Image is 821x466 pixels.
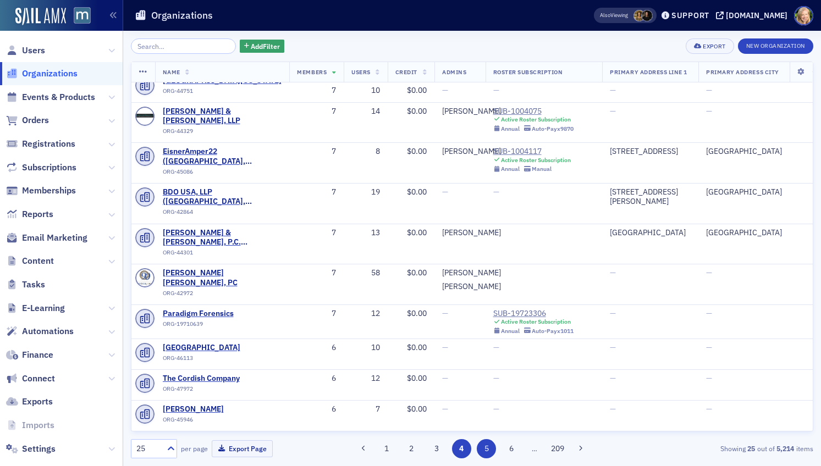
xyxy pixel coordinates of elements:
div: 7 [297,228,336,238]
div: ORG-42864 [163,208,282,219]
span: — [706,106,712,116]
span: … [527,443,542,453]
span: Add Filter [251,41,280,51]
button: 4 [452,439,471,458]
span: Credit [395,68,417,76]
span: EisnerAmper22 (Baltimore, MD) [163,147,282,166]
span: E-Learning [22,302,65,314]
div: Active Roster Subscription [501,116,571,123]
div: 12 [351,309,380,319]
span: Imports [22,419,54,431]
div: 7 [351,404,380,414]
span: Name [163,68,180,76]
div: [GEOGRAPHIC_DATA] [706,228,805,238]
input: Search… [131,38,236,54]
span: BDO USA, LLP (Baltimore, MD) [163,187,282,207]
span: — [493,342,499,352]
div: 10 [351,85,380,95]
div: Active Roster Subscription [501,318,571,325]
button: 5 [477,439,496,458]
span: — [493,228,499,237]
a: Organizations [6,68,78,80]
span: — [706,342,712,352]
span: Members [297,68,327,76]
span: Sarfino & Rhoades, LLP [163,107,282,126]
strong: 25 [746,443,757,453]
a: BDO USA, LLP ([GEOGRAPHIC_DATA], [GEOGRAPHIC_DATA]) [163,187,282,207]
div: Annual [501,165,520,173]
span: — [610,106,616,116]
a: Paradigm Forensics [163,309,263,319]
a: Settings [6,443,56,455]
a: SUB-1004117 [493,147,571,157]
span: — [610,404,616,414]
a: [PERSON_NAME] [442,107,501,116]
span: Viewing [600,12,628,19]
span: Baker Tilly [163,404,263,414]
span: Laura Swann [633,10,645,21]
button: New Organization [738,38,813,54]
span: Subscriptions [22,162,76,174]
span: — [493,187,499,197]
span: Primary Address City [706,68,779,76]
span: $0.00 [407,187,427,197]
div: 7 [297,85,336,95]
a: Automations [6,325,74,337]
span: — [442,187,448,197]
a: EisnerAmper22 ([GEOGRAPHIC_DATA], [GEOGRAPHIC_DATA]) [163,147,282,166]
span: — [442,85,448,95]
div: 6 [297,374,336,384]
a: SailAMX [15,8,66,25]
div: 7 [297,268,336,278]
span: $0.00 [407,308,427,318]
span: $0.00 [407,342,427,352]
span: Tasks [22,279,45,291]
a: [GEOGRAPHIC_DATA] [163,343,263,353]
div: 58 [351,268,380,278]
a: [PERSON_NAME] [PERSON_NAME], PC [163,268,282,287]
div: [GEOGRAPHIC_DATA] [706,187,805,197]
span: $0.00 [407,228,427,237]
img: SailAMX [74,7,91,24]
span: — [442,342,448,352]
a: Email Marketing [6,232,87,244]
div: Annual [501,125,520,132]
a: Reports [6,208,53,220]
button: 1 [377,439,396,458]
span: — [706,268,712,278]
span: — [493,404,499,414]
span: — [706,308,712,318]
div: 6 [297,404,336,414]
span: Saggar & Rosenberg, P.C. (Rockville, MD) [163,228,282,247]
span: — [706,85,712,95]
span: Finance [22,349,53,361]
div: Showing out of items [593,443,813,453]
a: Users [6,45,45,57]
label: per page [181,443,208,453]
a: Memberships [6,185,76,197]
a: [PERSON_NAME] [442,147,501,157]
div: 7 [297,107,336,116]
div: ORG-44329 [163,127,282,138]
div: [GEOGRAPHIC_DATA] [610,228,691,238]
button: Export [686,38,734,54]
div: ORG-42972 [163,290,282,301]
span: — [493,373,499,383]
div: 12 [351,374,380,384]
a: Orders [6,114,49,126]
span: Admins [442,68,466,76]
div: Manual [532,165,552,173]
span: $0.00 [407,268,427,278]
div: 25 [136,443,161,454]
div: [PERSON_NAME] [442,268,501,278]
a: [PERSON_NAME] [442,228,501,238]
span: $0.00 [407,146,427,156]
a: [PERSON_NAME] [442,282,501,292]
button: [DOMAIN_NAME] [716,12,791,19]
div: 7 [297,147,336,157]
div: [STREET_ADDRESS] [610,147,691,157]
span: Orders [22,114,49,126]
span: $0.00 [407,106,427,116]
